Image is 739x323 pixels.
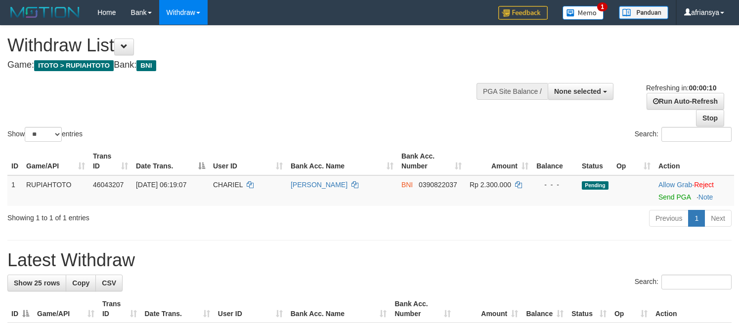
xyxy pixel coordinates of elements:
th: Game/API: activate to sort column ascending [22,147,89,175]
span: None selected [554,87,601,95]
div: Showing 1 to 1 of 1 entries [7,209,301,223]
a: Reject [694,181,714,189]
th: Date Trans.: activate to sort column ascending [141,295,214,323]
th: Game/API: activate to sort column ascending [33,295,98,323]
th: Action [654,147,734,175]
span: CSV [102,279,116,287]
span: Show 25 rows [14,279,60,287]
a: CSV [95,275,123,291]
th: Bank Acc. Number: activate to sort column ascending [397,147,466,175]
div: - - - [536,180,574,190]
a: Show 25 rows [7,275,66,291]
th: Bank Acc. Name: activate to sort column ascending [287,147,397,175]
span: · [658,181,694,189]
th: ID: activate to sort column descending [7,295,33,323]
th: Op: activate to sort column ascending [612,147,654,175]
span: 46043207 [93,181,124,189]
span: [DATE] 06:19:07 [136,181,186,189]
span: BNI [401,181,413,189]
input: Search: [661,275,732,289]
strong: 00:00:10 [689,84,716,92]
th: Trans ID: activate to sort column ascending [89,147,132,175]
label: Search: [635,275,732,289]
img: Feedback.jpg [498,6,548,20]
th: Amount: activate to sort column ascending [466,147,532,175]
a: Allow Grab [658,181,692,189]
th: Bank Acc. Name: activate to sort column ascending [287,295,391,323]
img: Button%20Memo.svg [563,6,604,20]
th: Balance: activate to sort column ascending [522,295,567,323]
a: [PERSON_NAME] [291,181,348,189]
select: Showentries [25,127,62,142]
span: Refreshing in: [646,84,716,92]
input: Search: [661,127,732,142]
th: User ID: activate to sort column ascending [209,147,287,175]
a: Stop [696,110,724,126]
a: Run Auto-Refresh [647,93,724,110]
th: Action [652,295,732,323]
td: RUPIAHTOTO [22,175,89,206]
span: CHARIEL [213,181,243,189]
th: Date Trans.: activate to sort column descending [132,147,209,175]
a: Note [698,193,713,201]
span: 1 [597,2,608,11]
img: MOTION_logo.png [7,5,83,20]
a: Next [704,210,732,227]
span: Copy [72,279,89,287]
div: PGA Site Balance / [477,83,548,100]
label: Search: [635,127,732,142]
h1: Latest Withdraw [7,250,732,270]
th: ID [7,147,22,175]
span: Copy 0390822037 to clipboard [419,181,457,189]
td: 1 [7,175,22,206]
h4: Game: Bank: [7,60,483,70]
h1: Withdraw List [7,36,483,55]
th: Amount: activate to sort column ascending [455,295,522,323]
td: · [654,175,734,206]
span: Rp 2.300.000 [470,181,511,189]
a: Copy [66,275,96,291]
th: Balance [532,147,578,175]
span: Pending [582,181,609,190]
a: Previous [649,210,689,227]
th: Op: activate to sort column ascending [610,295,652,323]
a: 1 [688,210,705,227]
span: ITOTO > RUPIAHTOTO [34,60,114,71]
span: BNI [136,60,156,71]
th: Trans ID: activate to sort column ascending [98,295,141,323]
button: None selected [548,83,613,100]
th: Bank Acc. Number: activate to sort column ascending [391,295,454,323]
th: Status: activate to sort column ascending [567,295,610,323]
a: Send PGA [658,193,691,201]
th: Status [578,147,612,175]
th: User ID: activate to sort column ascending [214,295,287,323]
img: panduan.png [619,6,668,19]
label: Show entries [7,127,83,142]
